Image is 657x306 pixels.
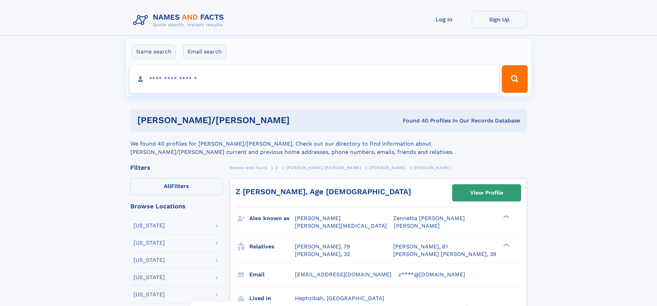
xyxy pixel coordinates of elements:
[236,187,411,196] a: Z [PERSON_NAME], Age [DEMOGRAPHIC_DATA]
[295,223,387,229] span: [PERSON_NAME][MEDICAL_DATA]
[393,250,496,258] a: [PERSON_NAME] [PERSON_NAME], 39
[295,295,384,302] span: Hephzibah, [GEOGRAPHIC_DATA]
[369,165,406,170] span: [PERSON_NAME]
[130,11,230,30] img: Logo Names and Facts
[249,241,295,253] h3: Relatives
[133,275,165,280] div: [US_STATE]
[164,183,171,189] span: All
[286,163,361,172] a: [PERSON_NAME] [PERSON_NAME]
[133,240,165,246] div: [US_STATE]
[137,116,346,125] h1: [PERSON_NAME]/[PERSON_NAME]
[133,292,165,297] div: [US_STATE]
[369,163,406,172] a: [PERSON_NAME]
[130,178,223,195] label: Filters
[417,11,472,28] a: Log In
[286,165,361,170] span: [PERSON_NAME] [PERSON_NAME]
[295,215,341,221] span: [PERSON_NAME]
[414,165,451,170] span: [PERSON_NAME]
[501,243,510,247] div: ❯
[502,65,527,93] button: Search Button
[133,223,165,228] div: [US_STATE]
[249,269,295,280] h3: Email
[452,185,521,201] a: View Profile
[501,215,510,219] div: ❯
[130,65,499,93] input: search input
[346,117,520,125] div: Found 40 Profiles In Our Records Database
[132,45,176,59] label: Name search
[295,243,350,250] a: [PERSON_NAME], 79
[275,165,278,170] span: Z
[275,163,278,172] a: Z
[130,203,223,209] div: Browse Locations
[133,257,165,263] div: [US_STATE]
[130,131,527,156] div: We found 40 profiles for [PERSON_NAME]/[PERSON_NAME]. Check out our directory to find information...
[230,163,268,172] a: Names and Facts
[295,250,350,258] a: [PERSON_NAME], 32
[249,293,295,304] h3: Lived in
[295,271,391,278] span: [EMAIL_ADDRESS][DOMAIN_NAME]
[249,213,295,224] h3: Also known as
[394,223,440,229] span: [PERSON_NAME]
[470,185,503,201] div: View Profile
[130,165,223,171] div: Filters
[183,45,226,59] label: Email search
[472,11,527,28] a: Sign Up
[393,243,448,250] a: [PERSON_NAME], 61
[393,215,465,221] span: Zennetta [PERSON_NAME]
